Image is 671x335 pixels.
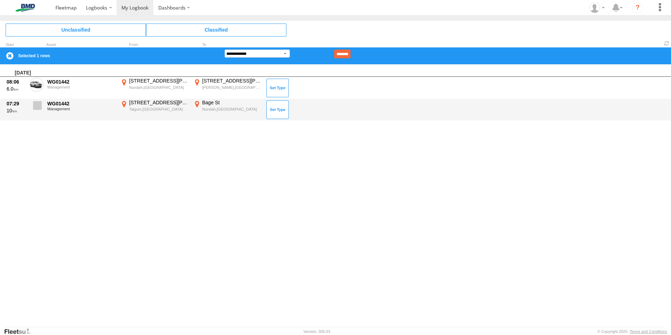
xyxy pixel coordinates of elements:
span: Click to view Unclassified Trips [6,24,146,36]
div: Management [47,85,115,89]
label: Click to View Event Location [119,99,190,120]
button: Click to Set [266,100,289,119]
div: [STREET_ADDRESS][PERSON_NAME] [202,78,261,84]
label: Click to View Event Location [192,99,263,120]
img: bmd-logo.svg [7,4,44,12]
div: To [192,43,263,47]
a: Terms and Conditions [630,329,667,334]
div: Asset [46,43,117,47]
div: WG01442 [47,100,115,107]
a: Visit our Website [4,328,36,335]
div: Nundah,[GEOGRAPHIC_DATA] [129,85,188,90]
button: Click to Set [266,79,289,97]
div: Nundah,[GEOGRAPHIC_DATA] [202,107,261,112]
div: [PERSON_NAME],[GEOGRAPHIC_DATA] [202,85,261,90]
div: From [119,43,190,47]
div: Management [47,107,115,111]
span: Refresh [663,40,671,47]
div: WG01442 [47,79,115,85]
label: Clear Selection [6,52,14,60]
div: Mark Goulevitch [587,2,607,13]
div: [STREET_ADDRESS][PERSON_NAME] [129,78,188,84]
div: 6.0 [7,86,26,92]
div: 07:29 [7,100,26,107]
div: 08:06 [7,79,26,85]
div: © Copyright 2025 - [597,329,667,334]
i: ? [632,2,643,13]
label: Click to View Event Location [119,78,190,98]
span: Click to view Classified Trips [146,24,286,36]
div: Bage St [202,99,261,106]
div: 10 [7,107,26,114]
div: Click to Sort [6,43,27,47]
div: [STREET_ADDRESS][PERSON_NAME] [129,99,188,106]
div: Taigum,[GEOGRAPHIC_DATA] [129,107,188,112]
label: Click to View Event Location [192,78,263,98]
div: Version: 305.03 [304,329,330,334]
